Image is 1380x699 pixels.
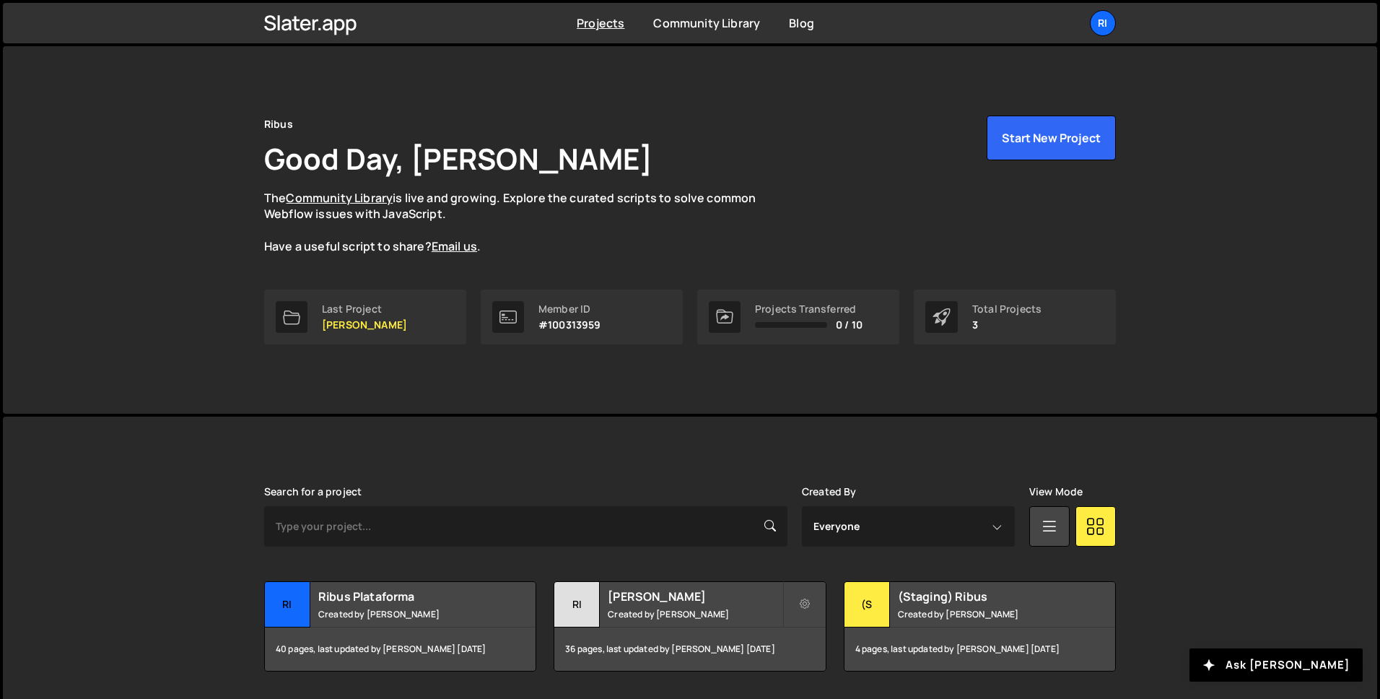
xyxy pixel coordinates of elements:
a: Blog [789,15,814,31]
a: Email us [432,238,477,254]
p: [PERSON_NAME] [322,319,407,331]
p: 3 [972,319,1041,331]
div: Ri [265,582,310,628]
p: The is live and growing. Explore the curated scripts to solve common Webflow issues with JavaScri... [264,190,784,255]
h2: [PERSON_NAME] [608,589,782,604]
span: 0 / 10 [836,319,862,331]
div: Projects Transferred [755,303,862,315]
small: Created by [PERSON_NAME] [608,608,782,620]
div: (S [844,582,890,628]
h2: Ribus Plataforma [318,589,492,604]
div: Ribus [264,116,293,133]
h1: Good Day, [PERSON_NAME] [264,139,652,178]
a: Community Library [286,190,393,206]
label: View Mode [1029,486,1083,498]
a: Ri Ribus Plataforma Created by [PERSON_NAME] 40 pages, last updated by [PERSON_NAME] [DATE] [264,581,536,672]
button: Start New Project [987,116,1116,160]
a: Last Project [PERSON_NAME] [264,290,466,344]
a: Projects [577,15,624,31]
div: 4 pages, last updated by [PERSON_NAME] [DATE] [844,628,1115,671]
h2: (Staging) Ribus [898,589,1072,604]
small: Created by [PERSON_NAME] [318,608,492,620]
div: Member ID [538,303,601,315]
div: Ri [554,582,600,628]
a: Community Library [653,15,760,31]
label: Search for a project [264,486,362,498]
a: Ri [PERSON_NAME] Created by [PERSON_NAME] 36 pages, last updated by [PERSON_NAME] [DATE] [554,581,826,672]
div: Last Project [322,303,407,315]
div: 36 pages, last updated by [PERSON_NAME] [DATE] [554,628,825,671]
div: Total Projects [972,303,1041,315]
a: Ri [1090,10,1116,36]
label: Created By [802,486,857,498]
small: Created by [PERSON_NAME] [898,608,1072,620]
a: (S (Staging) Ribus Created by [PERSON_NAME] 4 pages, last updated by [PERSON_NAME] [DATE] [844,581,1116,672]
div: 40 pages, last updated by [PERSON_NAME] [DATE] [265,628,536,671]
button: Ask [PERSON_NAME] [1189,648,1363,682]
p: #100313959 [538,319,601,331]
input: Type your project... [264,506,787,547]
